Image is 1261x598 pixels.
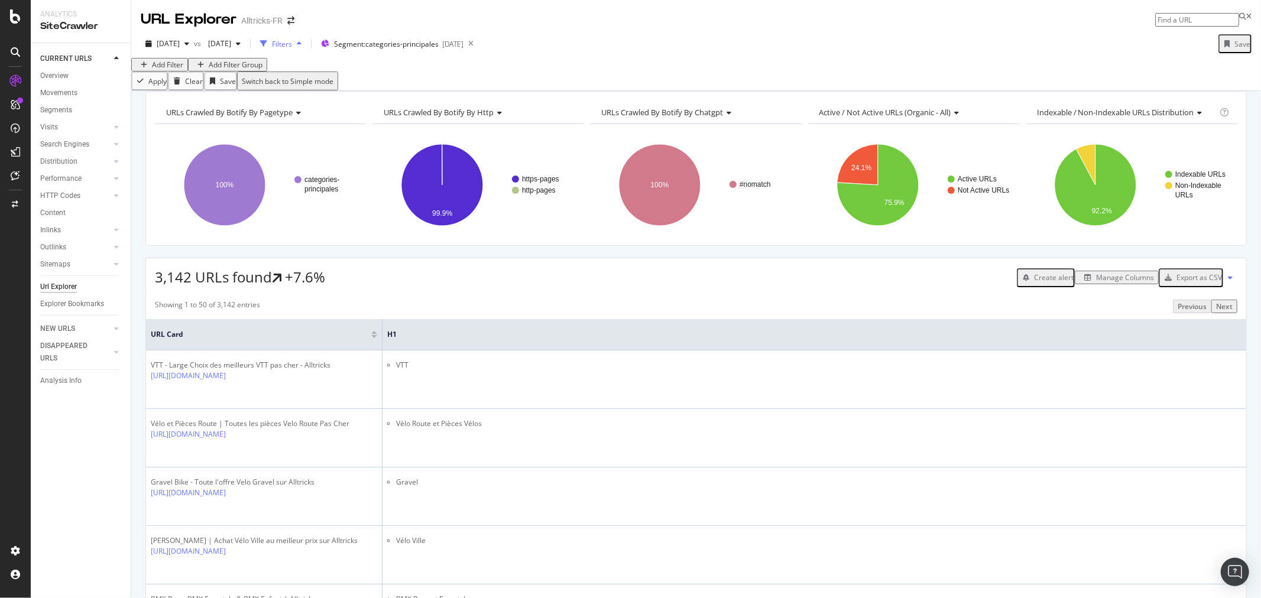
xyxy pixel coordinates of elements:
div: Filters [272,39,292,49]
h4: URLs Crawled By Botify By http [381,103,573,122]
div: [DATE] [442,39,463,49]
text: Active URLs [958,175,997,184]
div: +7.6% [285,267,325,287]
button: Create alert [1017,268,1075,287]
div: DISAPPEARED URLS [40,340,100,365]
div: Outlinks [40,241,66,253]
button: Add Filter Group [188,58,267,71]
button: Save [1218,34,1252,53]
div: Overview [40,70,69,82]
span: 2025 Sep. 15th [157,38,180,48]
div: Add Filter Group [209,60,262,70]
button: Save [204,71,237,90]
li: Vélo Ville [396,535,1241,546]
div: Performance [40,173,82,185]
div: Alltricks-FR [241,15,283,27]
div: Vélo et Pièces Route | Toutes les pièces Velo Route Pas Cher [151,418,349,429]
a: [URL][DOMAIN_NAME] [151,429,226,439]
text: 75.9% [884,199,904,207]
button: Manage Columns [1075,271,1159,284]
input: Find a URL [1155,13,1239,27]
div: Manage Columns [1096,272,1154,282]
text: 100% [651,181,669,190]
button: Apply [131,71,168,90]
a: Url Explorer [40,281,122,293]
div: Next [1216,301,1233,311]
span: URLs Crawled By Botify By chatgpt [601,107,723,118]
div: Content [40,207,66,219]
div: Url Explorer [40,281,77,293]
span: H1 [387,329,1224,340]
a: NEW URLS [40,323,111,335]
div: NEW URLS [40,323,75,335]
text: 24.1% [851,164,871,172]
text: categories- [304,176,339,184]
div: Save [220,76,236,86]
div: Analytics [40,9,121,19]
text: https-pages [522,175,559,184]
a: HTTP Codes [40,190,111,202]
a: Visits [40,121,111,134]
a: Distribution [40,155,111,168]
span: URL Card [151,329,368,340]
a: Segments [40,104,122,116]
span: URLs Crawled By Botify By pagetype [166,107,293,118]
a: Overview [40,70,122,82]
a: Inlinks [40,224,111,236]
div: Export as CSV [1176,272,1222,282]
div: SiteCrawler [40,19,121,33]
div: Create alert [1034,272,1074,282]
div: Showing 1 to 50 of 3,142 entries [155,300,260,313]
div: arrow-right-arrow-left [287,17,294,25]
li: Gravel [396,477,1241,487]
button: Switch back to Simple mode [237,71,338,90]
div: Previous [1178,301,1207,311]
a: Outlinks [40,241,111,253]
li: VTT [396,360,1241,370]
text: Not Active URLs [958,187,1009,195]
h4: Active / Not Active URLs [817,103,1009,122]
a: [URL][DOMAIN_NAME] [151,546,226,556]
text: Non-Indexable [1175,182,1221,190]
div: URL Explorer [141,9,236,30]
a: Analysis Info [40,375,122,387]
div: Clear [185,76,203,86]
text: http-pages [522,187,556,195]
div: Save [1234,39,1250,49]
a: Movements [40,87,122,99]
a: [URL][DOMAIN_NAME] [151,370,226,381]
svg: A chart. [372,134,584,236]
div: Explorer Bookmarks [40,298,104,310]
button: Segment:categories-principales[DATE] [316,34,463,53]
div: HTTP Codes [40,190,80,202]
svg: A chart. [808,134,1020,236]
button: Export as CSV [1159,268,1223,287]
a: Explorer Bookmarks [40,298,122,310]
div: Gravel Bike - Toute l'offre Velo Gravel sur Alltricks [151,477,315,487]
a: CURRENT URLS [40,53,111,65]
span: 3,142 URLs found [155,268,272,287]
div: Movements [40,87,77,99]
div: Open Intercom Messenger [1221,558,1249,586]
a: Performance [40,173,111,185]
a: Content [40,207,122,219]
div: Add Filter [152,60,183,70]
span: Active / Not Active URLs (organic - all) [819,107,951,118]
button: Filters [255,34,306,53]
h4: URLs Crawled By Botify By chatgpt [599,103,791,122]
div: A chart. [155,134,367,236]
h4: URLs Crawled By Botify By pagetype [164,103,356,122]
text: Indexable URLs [1175,171,1226,179]
div: Switch back to Simple mode [242,76,333,86]
button: [DATE] [141,34,194,53]
a: Sitemaps [40,258,111,271]
text: 100% [216,181,234,190]
svg: A chart. [590,134,802,236]
li: Vélo Route et Pièces Vélos [396,418,1241,429]
span: Segment: categories-principales [334,39,439,49]
div: Sitemaps [40,258,70,271]
div: VTT - Large Choix des meilleurs VTT pas cher - Alltricks [151,360,330,370]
